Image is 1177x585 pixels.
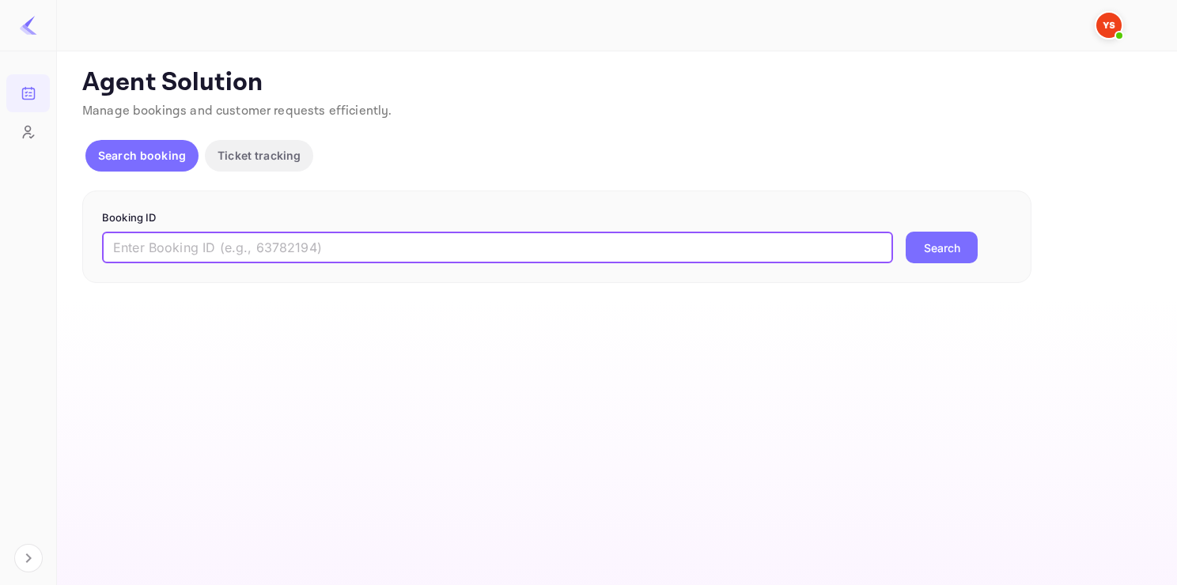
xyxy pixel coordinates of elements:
[6,113,50,149] a: Customers
[14,544,43,572] button: Expand navigation
[82,67,1149,99] p: Agent Solution
[82,103,392,119] span: Manage bookings and customer requests efficiently.
[98,147,186,164] p: Search booking
[218,147,301,164] p: Ticket tracking
[906,232,978,263] button: Search
[1096,13,1122,38] img: Yandex Support
[19,16,38,35] img: LiteAPI
[102,232,893,263] input: Enter Booking ID (e.g., 63782194)
[6,74,50,111] a: Bookings
[102,210,1012,226] p: Booking ID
